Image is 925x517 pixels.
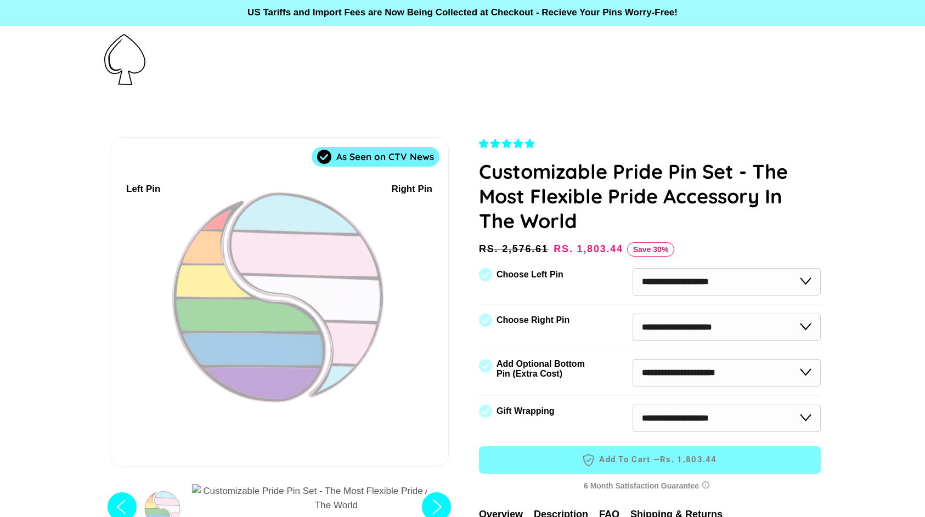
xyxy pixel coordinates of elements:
[192,484,481,513] img: Customizable Pride Pin Set - The Most Flexible Pride Accessory In The World
[479,139,537,149] span: 4.83 stars
[497,359,589,379] label: Add Optional Bottom Pin (Extra Cost)
[479,159,821,233] h1: Customizable Pride Pin Set - The Most Flexible Pride Accessory In The World
[104,34,145,85] img: Pin-Ace
[627,242,675,257] span: Save 30%
[497,406,554,416] label: Gift Wrapping
[495,453,804,467] span: Add to Cart —
[391,182,432,197] div: Right Pin
[660,454,717,465] span: Rs. 1,803.44
[479,446,821,474] button: Add to Cart —Rs. 1,803.44
[479,241,551,257] span: Rs. 2,576.61
[554,243,623,254] span: Rs. 1,803.44
[497,270,563,280] label: Choose Left Pin
[479,476,821,496] div: 6 Month Satisfaction Guarantee
[497,315,569,325] label: Choose Right Pin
